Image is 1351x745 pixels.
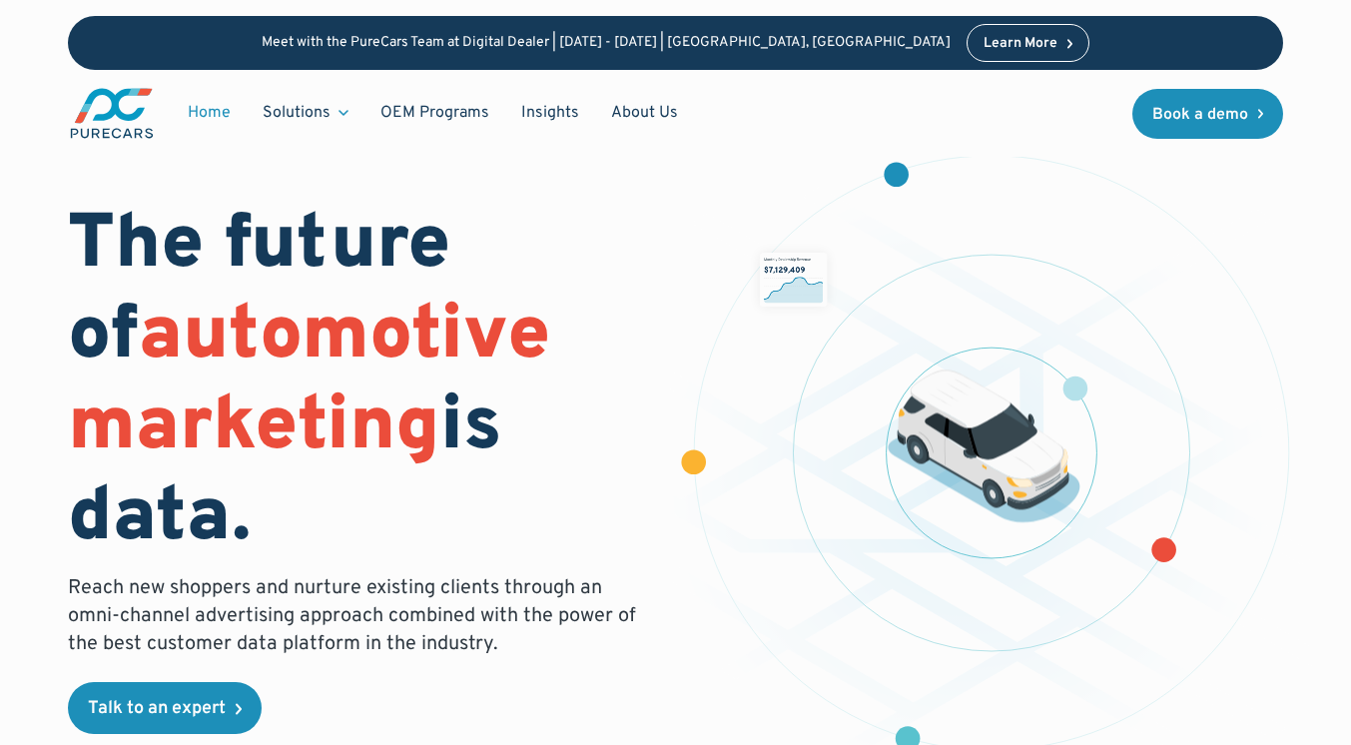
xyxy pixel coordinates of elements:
div: Talk to an expert [88,700,226,718]
p: Reach new shoppers and nurture existing clients through an omni-channel advertising approach comb... [68,574,652,658]
img: chart showing monthly dealership revenue of $7m [760,253,828,307]
img: illustration of a vehicle [888,370,1080,522]
div: Solutions [247,94,364,132]
span: automotive marketing [68,290,550,476]
a: About Us [595,94,694,132]
div: Learn More [984,37,1057,51]
a: OEM Programs [364,94,505,132]
h1: The future of is data. [68,202,652,566]
p: Meet with the PureCars Team at Digital Dealer | [DATE] - [DATE] | [GEOGRAPHIC_DATA], [GEOGRAPHIC_... [262,35,951,52]
div: Solutions [263,102,331,124]
a: Insights [505,94,595,132]
a: main [68,86,156,141]
a: Home [172,94,247,132]
a: Talk to an expert [68,682,262,734]
img: purecars logo [68,86,156,141]
a: Learn More [967,24,1090,62]
div: Book a demo [1152,107,1248,123]
a: Book a demo [1132,89,1284,139]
